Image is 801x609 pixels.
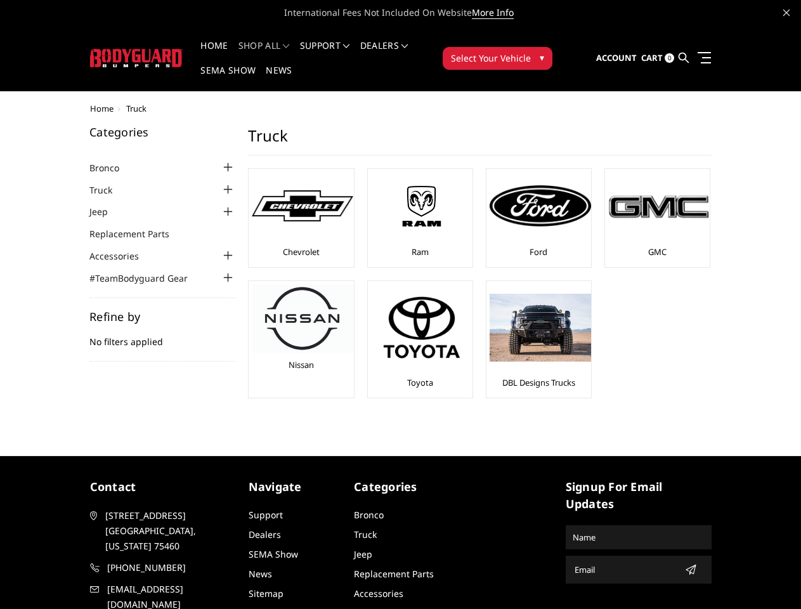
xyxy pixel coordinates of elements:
a: Support [300,41,350,66]
a: Toyota [407,377,433,388]
span: Account [596,52,637,63]
a: Sitemap [249,587,283,599]
a: News [266,66,292,91]
span: Truck [126,103,147,114]
span: [STREET_ADDRESS] [GEOGRAPHIC_DATA], [US_STATE] 75460 [105,508,233,554]
a: Home [90,103,114,114]
input: Email [570,560,680,580]
a: Accessories [89,249,155,263]
h5: Categories [89,126,235,138]
span: Cart [641,52,663,63]
a: Cart 0 [641,41,674,75]
a: More Info [472,6,514,19]
a: Dealers [360,41,408,66]
a: Bronco [89,161,135,174]
a: [PHONE_NUMBER] [90,560,236,575]
button: Select Your Vehicle [443,47,552,70]
a: SEMA Show [200,66,256,91]
a: Accessories [354,587,403,599]
input: Name [568,527,710,547]
span: ▾ [540,51,544,64]
a: Home [200,41,228,66]
h1: Truck [248,126,712,155]
a: Account [596,41,637,75]
a: Nissan [289,359,314,370]
h5: contact [90,478,236,495]
a: DBL Designs Trucks [502,377,575,388]
a: #TeamBodyguard Gear [89,272,204,285]
a: Bronco [354,509,384,521]
h5: signup for email updates [566,478,712,513]
h5: Refine by [89,311,235,322]
a: Support [249,509,283,521]
a: News [249,568,272,580]
a: Ram [412,246,429,258]
a: Chevrolet [283,246,320,258]
span: 0 [665,53,674,63]
a: Jeep [354,548,372,560]
h5: Navigate [249,478,342,495]
img: BODYGUARD BUMPERS [90,49,183,67]
a: Ford [530,246,547,258]
span: Select Your Vehicle [451,51,531,65]
span: [PHONE_NUMBER] [107,560,235,575]
a: Truck [89,183,128,197]
a: GMC [648,246,667,258]
a: Replacement Parts [354,568,434,580]
div: No filters applied [89,311,235,362]
a: Truck [354,528,377,540]
a: shop all [238,41,290,66]
a: Dealers [249,528,281,540]
a: SEMA Show [249,548,298,560]
h5: Categories [354,478,447,495]
a: Replacement Parts [89,227,185,240]
a: Jeep [89,205,124,218]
